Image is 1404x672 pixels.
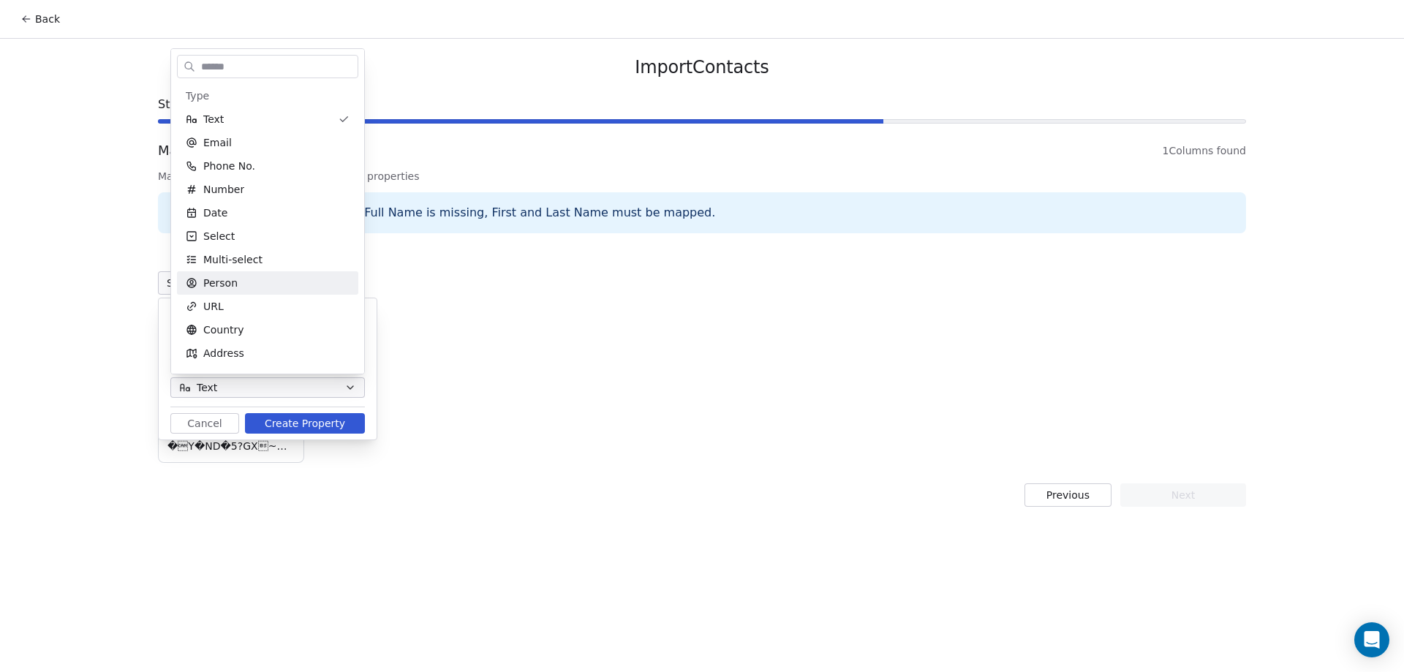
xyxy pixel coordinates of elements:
[203,182,244,197] span: Number
[203,112,224,127] span: Text
[203,252,263,267] span: Multi-select
[203,205,227,220] span: Date
[203,346,244,360] span: Address
[203,322,244,337] span: Country
[186,88,209,103] span: Type
[203,229,235,243] span: Select
[203,135,232,150] span: Email
[203,299,224,314] span: URL
[203,276,238,290] span: Person
[203,159,255,173] span: Phone No.
[177,84,358,388] div: Suggestions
